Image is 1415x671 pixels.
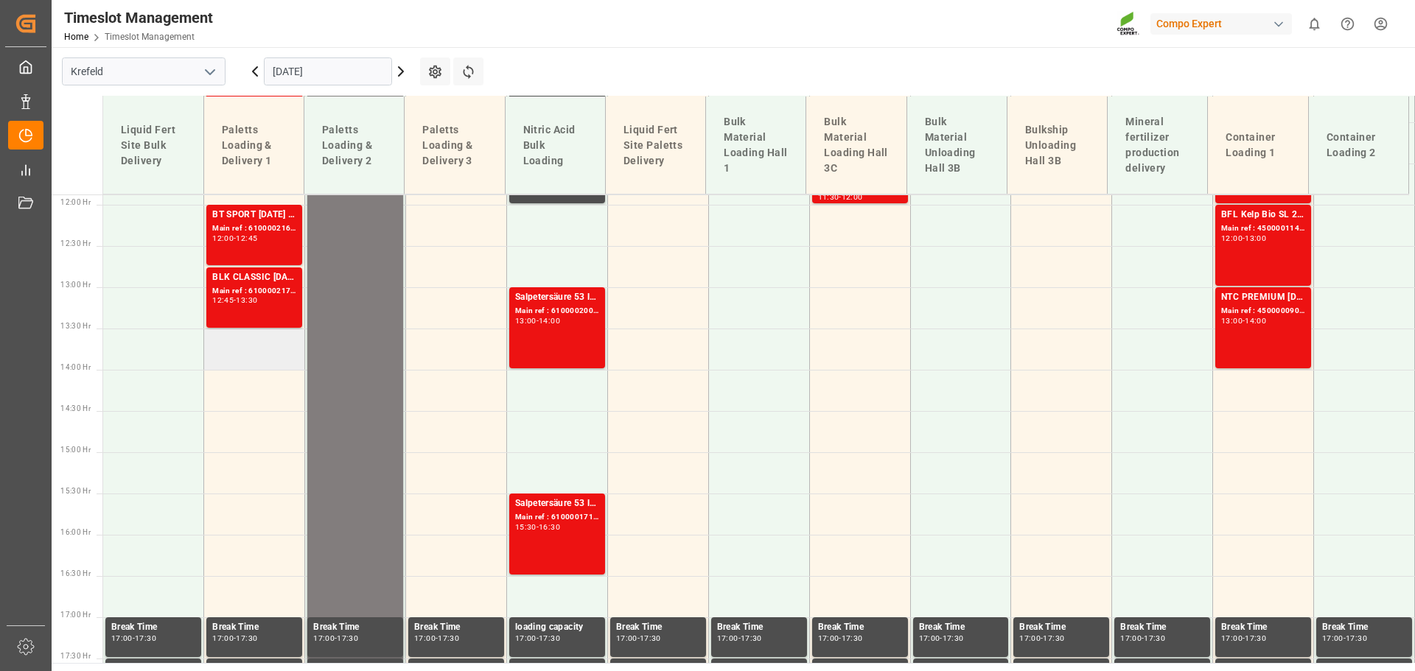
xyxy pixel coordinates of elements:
[943,635,964,642] div: 17:30
[539,635,560,642] div: 17:30
[1221,222,1305,235] div: Main ref : 4500001142, 2000000350
[537,524,539,530] div: -
[640,635,661,642] div: 17:30
[818,620,902,635] div: Break Time
[539,317,560,324] div: 14:00
[60,487,91,495] span: 15:30 Hr
[198,60,220,83] button: open menu
[1221,235,1243,242] div: 12:00
[1144,635,1165,642] div: 17:30
[313,635,335,642] div: 17:00
[313,620,397,635] div: Break Time
[1243,635,1245,642] div: -
[537,635,539,642] div: -
[234,235,236,242] div: -
[919,635,940,642] div: 17:00
[212,620,296,635] div: Break Time
[1150,10,1298,38] button: Compo Expert
[1220,124,1296,166] div: Container Loading 1
[212,235,234,242] div: 12:00
[1346,635,1367,642] div: 17:30
[818,194,839,200] div: 11:30
[741,635,762,642] div: 17:30
[515,496,599,511] div: Salpetersäure 53 lose
[216,116,292,175] div: Paletts Loading & Delivery 1
[234,297,236,303] div: -
[738,635,741,642] div: -
[537,317,539,324] div: -
[212,222,296,235] div: Main ref : 6100002160, 2000001604
[1243,317,1245,324] div: -
[637,635,640,642] div: -
[60,363,91,371] span: 14:00 Hr
[60,652,91,660] span: 17:30 Hr
[616,620,700,635] div: Break Time
[515,620,599,635] div: loading capacity
[1119,108,1195,182] div: Mineral fertilizer production delivery
[60,569,91,577] span: 16:30 Hr
[264,57,392,85] input: DD.MM.YYYY
[1243,235,1245,242] div: -
[133,635,135,642] div: -
[1043,635,1064,642] div: 17:30
[337,635,358,642] div: 17:30
[236,635,257,642] div: 17:30
[60,611,91,619] span: 17:00 Hr
[717,635,738,642] div: 17:00
[1221,635,1243,642] div: 17:00
[1221,620,1305,635] div: Break Time
[1041,635,1043,642] div: -
[618,116,693,175] div: Liquid Fert Site Paletts Delivery
[515,635,537,642] div: 17:00
[919,108,995,182] div: Bulk Material Unloading Hall 3B
[718,108,794,182] div: Bulk Material Loading Hall 1
[414,635,436,642] div: 17:00
[1322,635,1344,642] div: 17:00
[438,635,459,642] div: 17:30
[1120,620,1204,635] div: Break Time
[839,194,841,200] div: -
[60,239,91,247] span: 12:30 Hr
[212,285,296,298] div: Main ref : 6100002173, 2000000794;2000001288 2000000794
[60,446,91,454] span: 15:00 Hr
[517,116,593,175] div: Nitric Acid Bulk Loading
[515,524,537,530] div: 15:30
[515,317,537,324] div: 13:00
[212,270,296,285] div: BLK CLASSIC [DATE]+3+TE 600kg BBBT FAIR 25-5-8 35%UH 3M 25kg (x40) INT
[1221,290,1305,305] div: NTC PREMIUM [DATE]+3+TE 1T ISPM BB
[212,208,296,222] div: BT SPORT [DATE] 25%UH 3M 25kg (x40) INTBT FAIR 25-5-8 35%UH 3M 25kg (x40) INTBT T NK [DATE] 11%UH...
[236,235,257,242] div: 12:45
[60,404,91,412] span: 14:30 Hr
[64,7,213,29] div: Timeslot Management
[1142,635,1144,642] div: -
[1019,620,1103,635] div: Break Time
[717,620,801,635] div: Break Time
[1019,116,1095,175] div: Bulkship Unloading Hall 3B
[1331,7,1364,41] button: Help Center
[818,108,894,182] div: Bulk Material Loading Hall 3C
[111,620,195,635] div: Break Time
[1298,7,1331,41] button: show 0 new notifications
[1245,635,1266,642] div: 17:30
[236,297,257,303] div: 13:30
[115,116,192,175] div: Liquid Fert Site Bulk Delivery
[515,290,599,305] div: Salpetersäure 53 lose
[111,635,133,642] div: 17:00
[539,524,560,530] div: 16:30
[212,635,234,642] div: 17:00
[842,635,863,642] div: 17:30
[414,620,498,635] div: Break Time
[436,635,438,642] div: -
[1150,13,1292,35] div: Compo Expert
[1117,11,1140,37] img: Screenshot%202023-09-29%20at%2010.02.21.png_1712312052.png
[842,194,863,200] div: 12:00
[1120,635,1142,642] div: 17:00
[1322,620,1406,635] div: Break Time
[1344,635,1346,642] div: -
[839,635,841,642] div: -
[940,635,942,642] div: -
[515,305,599,317] div: Main ref : 6100002007, 2000001539
[1245,317,1266,324] div: 14:00
[60,198,91,206] span: 12:00 Hr
[60,281,91,289] span: 13:00 Hr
